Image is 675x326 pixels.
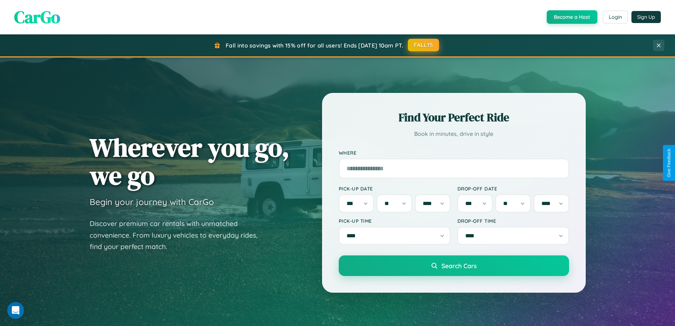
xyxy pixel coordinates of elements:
p: Book in minutes, drive in style [339,129,569,139]
label: Pick-up Date [339,186,450,192]
button: FALL15 [408,39,439,51]
h1: Wherever you go, we go [90,133,289,189]
button: Become a Host [547,10,597,24]
label: Where [339,150,569,156]
label: Drop-off Time [457,218,569,224]
label: Drop-off Date [457,186,569,192]
span: Fall into savings with 15% off for all users! Ends [DATE] 10am PT. [226,42,403,49]
span: Search Cars [441,262,477,270]
div: Give Feedback [666,149,671,177]
p: Discover premium car rentals with unmatched convenience. From luxury vehicles to everyday rides, ... [90,218,267,253]
button: Sign Up [631,11,661,23]
button: Search Cars [339,255,569,276]
label: Pick-up Time [339,218,450,224]
h2: Find Your Perfect Ride [339,110,569,125]
h3: Begin your journey with CarGo [90,197,214,207]
button: Login [603,11,628,23]
span: CarGo [14,5,60,29]
iframe: Intercom live chat [7,302,24,319]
